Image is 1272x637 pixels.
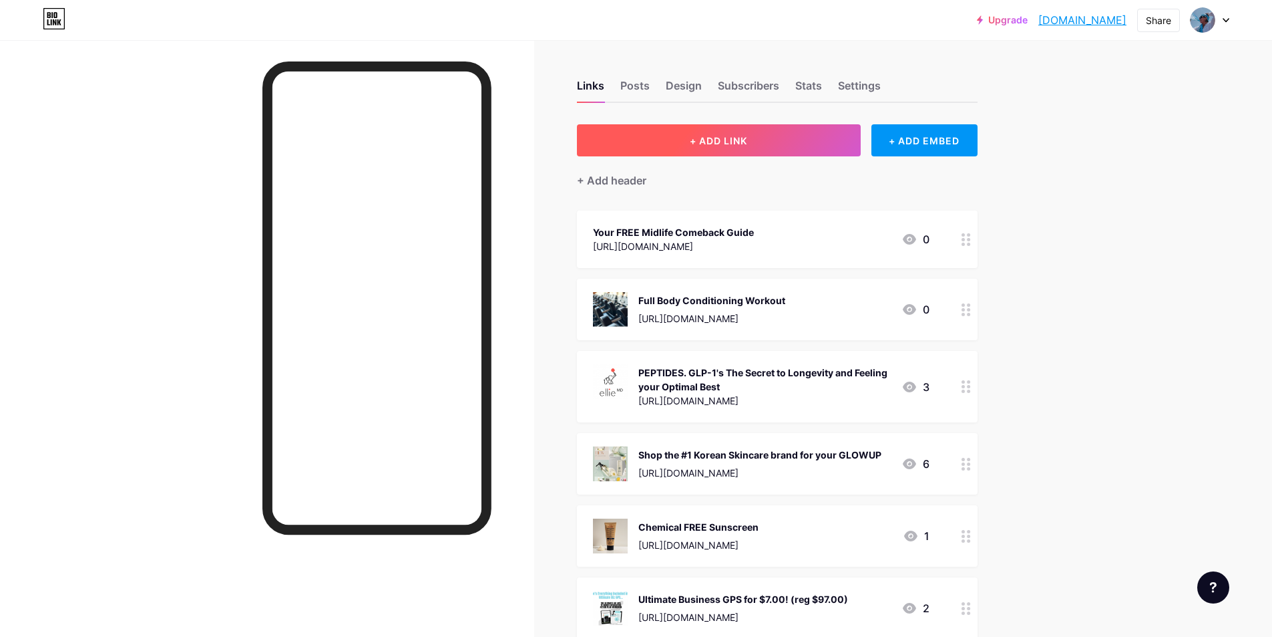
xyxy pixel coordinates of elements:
div: [URL][DOMAIN_NAME] [638,610,848,624]
div: Full Body Conditioning Workout [638,293,785,307]
div: [URL][DOMAIN_NAME] [638,538,759,552]
div: [URL][DOMAIN_NAME] [638,311,785,326]
a: [DOMAIN_NAME] [1038,12,1126,28]
button: + ADD LINK [577,124,861,156]
div: Subscribers [718,78,779,102]
div: Stats [795,78,822,102]
img: Chemical FREE Sunscreen [593,519,628,553]
div: Links [577,78,604,102]
div: [URL][DOMAIN_NAME] [593,239,754,253]
div: 0 [901,231,929,247]
div: Shop the #1 Korean Skincare brand for your GLOWUP [638,448,881,462]
div: Share [1146,13,1171,27]
div: 1 [903,528,929,544]
div: Design [666,78,702,102]
div: 3 [901,379,929,395]
img: lisamccarron [1190,7,1215,33]
div: [URL][DOMAIN_NAME] [638,394,891,408]
img: Full Body Conditioning Workout [593,292,628,327]
div: + Add header [577,172,646,188]
div: Your FREE Midlife Comeback Guide [593,225,754,239]
div: 0 [901,301,929,317]
img: Ultimate Business GPS for $7.00! (reg $97.00) [593,591,628,626]
div: [URL][DOMAIN_NAME] [638,466,881,480]
div: 6 [901,456,929,472]
div: Chemical FREE Sunscreen [638,520,759,534]
a: Upgrade [977,15,1028,25]
img: Shop the #1 Korean Skincare brand for your GLOWUP [593,447,628,481]
div: PEPTIDES. GLP-1's The Secret to Longevity and Feeling your Optimal Best [638,366,891,394]
div: 2 [901,600,929,616]
div: + ADD EMBED [871,124,978,156]
div: Ultimate Business GPS for $7.00! (reg $97.00) [638,592,848,606]
span: + ADD LINK [690,135,747,146]
div: Settings [838,78,881,102]
div: Posts [620,78,650,102]
img: PEPTIDES. GLP-1's The Secret to Longevity and Feeling your Optimal Best [593,364,628,399]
